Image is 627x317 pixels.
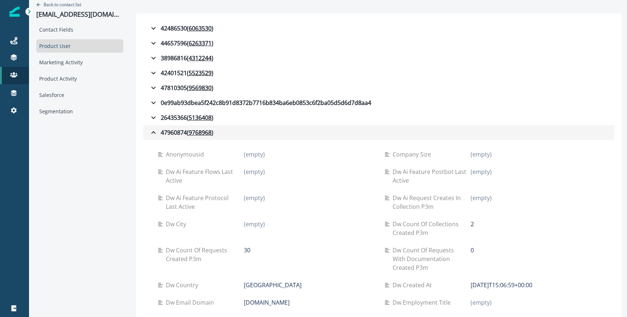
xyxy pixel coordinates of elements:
p: 30 [244,246,250,255]
p: Dw city [166,220,189,228]
p: Dw email domain [166,298,217,307]
p: 2 [471,220,474,228]
p: Back to contact list [44,1,81,8]
div: 38986816 [149,54,213,62]
p: Dw ai request creates in collection p3m [393,194,471,211]
p: [DOMAIN_NAME] [244,298,290,307]
p: ) [212,69,213,77]
p: ) [212,128,213,137]
p: (empty) [244,167,265,176]
div: Product Activity [36,72,123,85]
p: (empty) [244,220,265,228]
p: (empty) [471,298,492,307]
p: 0 [471,246,474,255]
p: ( [187,24,189,33]
div: 26435366 [149,113,213,122]
button: 26435366(5136408) [143,110,614,125]
u: 5136408 [189,113,212,122]
div: 42486530 [149,24,213,33]
p: (empty) [471,150,492,159]
button: 42486530(6063530) [143,21,614,36]
p: ) [212,113,213,122]
u: 6263371 [189,39,212,48]
u: 9768968 [189,128,212,137]
button: 44657596(6263371) [143,36,614,50]
p: ( [187,69,189,77]
p: ) [212,39,213,48]
p: ) [212,24,213,33]
p: [GEOGRAPHIC_DATA] [244,281,302,289]
u: 5523529 [189,69,212,77]
div: 0e99ab93dbea5f242c8b91d8372b7716b834ba6eb0853c6f2ba05d5d6d7d8aa4 [149,98,371,107]
p: Dw count of requests created p3m [166,246,244,263]
p: Dw employment title [393,298,454,307]
p: ( [187,128,189,137]
div: 44657596 [149,39,213,48]
p: ) [212,54,213,62]
p: [DATE]T15:06:59+00:00 [471,281,532,289]
u: 9569830 [189,84,212,92]
p: Anonymousid [166,150,207,159]
p: Dw ai feature protocol last active [166,194,244,211]
button: 47960874(9768968) [143,125,614,140]
p: ( [187,54,189,62]
img: Inflection [9,7,20,17]
u: 6063530 [189,24,212,33]
p: Dw count of collections created p3m [393,220,471,237]
p: Dw country [166,281,201,289]
button: Go back [36,1,81,8]
p: Dw ai feature flows last active [166,167,244,185]
p: ( [187,113,189,122]
p: ) [212,84,213,92]
div: 47960874 [149,128,213,137]
p: (empty) [244,194,265,202]
u: 4312244 [189,54,212,62]
div: Contact Fields [36,23,123,36]
button: 0e99ab93dbea5f242c8b91d8372b7716b834ba6eb0853c6f2ba05d5d6d7d8aa4 [143,95,614,110]
p: Company size [393,150,434,159]
button: 47810305(9569830) [143,81,614,95]
p: (empty) [244,150,265,159]
div: 47810305 [149,84,213,92]
div: 42401521 [149,69,213,77]
button: 38986816(4312244) [143,51,614,65]
div: Segmentation [36,105,123,118]
button: 42401521(5523529) [143,66,614,80]
p: (empty) [471,194,492,202]
p: (empty) [471,167,492,176]
div: Marketing Activity [36,56,123,69]
div: Salesforce [36,88,123,102]
p: Dw count of requests with documentation created p3m [393,246,471,272]
p: ( [187,84,189,92]
p: [EMAIL_ADDRESS][DOMAIN_NAME] [36,11,123,19]
p: Dw ai feature postbot last active [393,167,471,185]
p: Dw created at [393,281,435,289]
div: Product User [36,39,123,53]
p: ( [187,39,189,48]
